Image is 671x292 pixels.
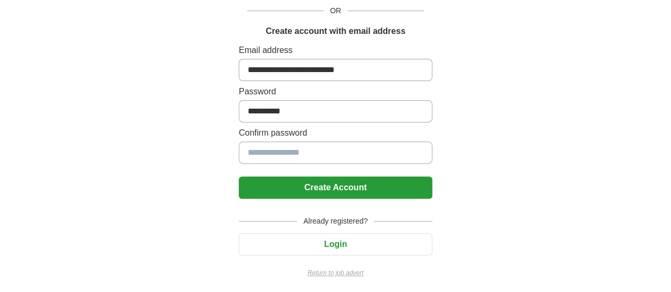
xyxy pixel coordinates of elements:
span: OR [324,5,347,16]
a: Login [239,240,432,249]
label: Email address [239,44,432,57]
button: Login [239,233,432,255]
a: Return to job advert [239,268,432,278]
label: Confirm password [239,127,432,139]
label: Password [239,85,432,98]
span: Already registered? [297,216,374,227]
h1: Create account with email address [266,25,405,38]
button: Create Account [239,176,432,199]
